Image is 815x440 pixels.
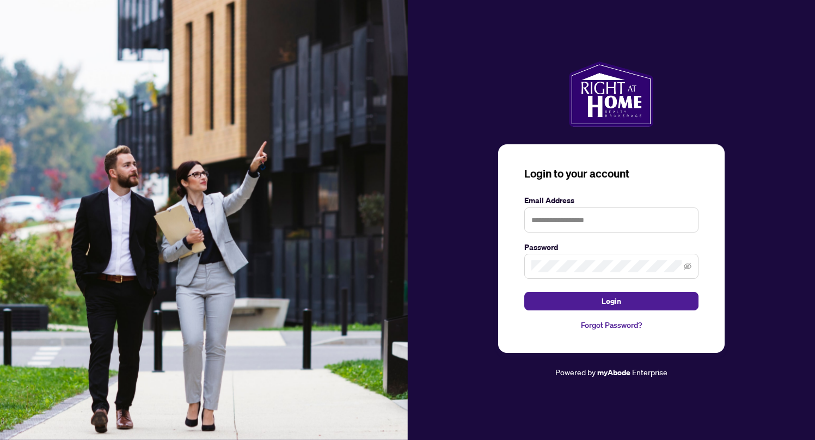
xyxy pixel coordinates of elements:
button: Login [524,292,698,310]
img: ma-logo [569,62,653,127]
label: Email Address [524,194,698,206]
span: Login [602,292,621,310]
h3: Login to your account [524,166,698,181]
span: eye-invisible [684,262,691,270]
a: Forgot Password? [524,319,698,331]
label: Password [524,241,698,253]
span: Enterprise [632,367,667,377]
a: myAbode [597,366,630,378]
span: Powered by [555,367,596,377]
